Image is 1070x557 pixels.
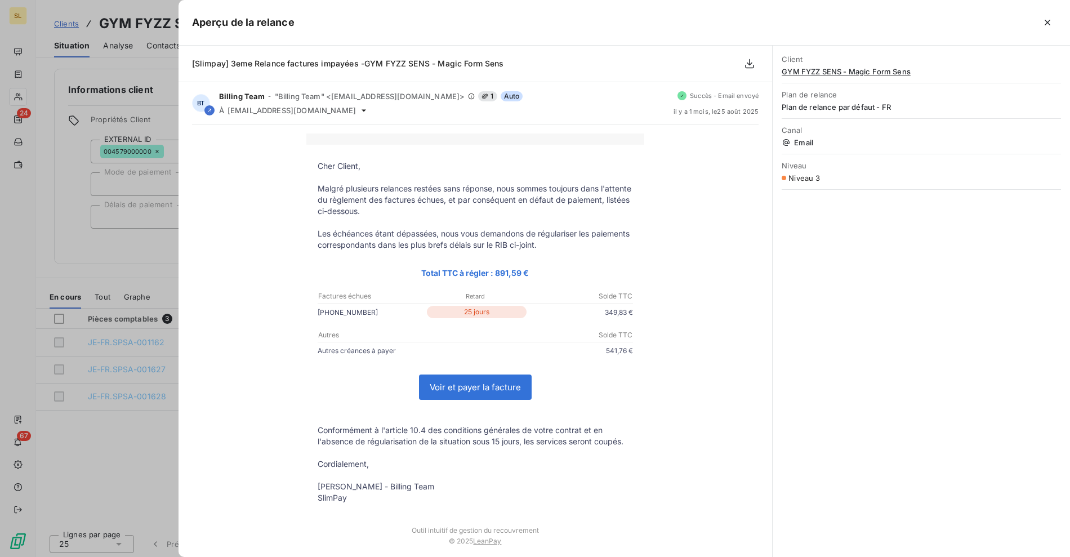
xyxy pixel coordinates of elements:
td: © 2025 [306,534,644,556]
p: Cordialement, [318,458,633,470]
p: Solde TTC [528,291,632,301]
p: Retard [423,291,528,301]
span: il y a 1 mois , le 25 août 2025 [674,108,759,115]
p: Total TTC à régler : 891,59 € [318,266,633,279]
p: Cher Client, [318,161,633,172]
p: 349,83 € [529,306,633,318]
p: [PHONE_NUMBER] [318,306,425,318]
span: Plan de relance [782,90,1061,99]
td: Outil intuitif de gestion du recouvrement [306,515,644,534]
span: Email [782,138,1061,147]
span: Niveau 3 [788,173,820,182]
p: Conformément à l'article 10.4 des conditions générales de votre contrat et en l'absence de régula... [318,425,633,447]
p: Factures échues [318,291,422,301]
a: LeanPay [473,537,501,545]
span: [Slimpay] 3eme Relance factures impayées -GYM FYZZ SENS - Magic Form Sens [192,59,504,68]
span: Plan de relance par défaut - FR [782,103,1061,112]
a: Voir et payer la facture [420,375,531,399]
span: Succès - Email envoyé [690,92,759,99]
iframe: Intercom live chat [1032,519,1059,546]
span: À [219,106,224,115]
span: Auto [501,91,523,101]
p: 25 jours [427,306,527,318]
p: [PERSON_NAME] - Billing Team [318,481,633,492]
span: Canal [782,126,1061,135]
p: Malgré plusieurs relances restées sans réponse, nous sommes toujours dans l'attente du règlement ... [318,183,633,217]
span: 1 [478,91,497,101]
span: Niveau [782,161,1061,170]
span: [EMAIL_ADDRESS][DOMAIN_NAME] [228,106,356,115]
span: Billing Team [219,92,265,101]
p: SlimPay [318,492,633,503]
p: Autres [318,330,475,340]
h5: Aperçu de la relance [192,15,295,30]
p: Les échéances étant dépassées, nous vous demandons de régulariser les paiements correspondants da... [318,228,633,251]
span: - [268,93,271,100]
p: Solde TTC [476,330,632,340]
p: Autres créances à payer [318,345,475,357]
span: "Billing Team" <[EMAIL_ADDRESS][DOMAIN_NAME]> [275,92,465,101]
div: BT [192,94,210,112]
span: Client [782,55,1061,64]
p: 541,76 € [475,345,633,357]
span: GYM FYZZ SENS - Magic Form Sens [782,67,1061,76]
